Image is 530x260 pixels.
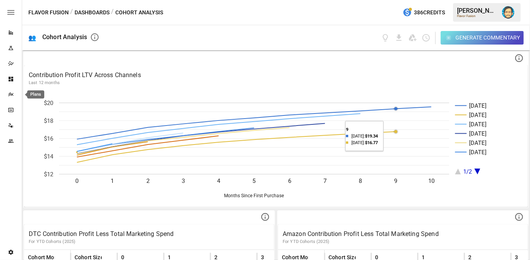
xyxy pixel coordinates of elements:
[283,229,523,239] p: Amazon Contribution Profit Less Total Marketing Spend
[414,8,445,17] span: 386 Credits
[502,6,514,19] img: Dana Basken
[29,229,269,239] p: DTC Contribution Profit Less Total Marketing Spend
[457,7,497,14] div: [PERSON_NAME]
[42,33,87,41] div: Cohort Analysis
[27,90,44,98] div: Plans
[422,33,431,42] button: Schedule dashboard
[464,168,472,175] text: 1/2
[44,153,54,160] text: $14
[29,80,523,86] p: Last 12 months
[44,135,53,142] text: $16
[75,8,109,17] button: Dashboards
[24,91,525,207] svg: A chart.
[455,33,520,43] div: Generate Commentary
[44,171,53,178] text: $12
[323,177,327,184] text: 7
[469,112,487,119] text: [DATE]
[400,5,448,20] button: 386Credits
[469,130,487,137] text: [DATE]
[469,149,487,156] text: [DATE]
[359,177,362,184] text: 8
[441,31,524,45] button: Generate Commentary
[44,117,53,124] text: $18
[428,177,434,184] text: 10
[224,193,284,198] text: Months Since First Purchase
[28,34,36,41] div: 👥
[29,239,269,245] p: For YTD Cohorts (2025)
[182,177,185,184] text: 3
[457,14,497,18] div: Flavor Fusion
[497,2,519,23] button: Dana Basken
[29,71,523,80] p: Contribution Profit LTV Across Channels
[469,102,487,109] text: [DATE]
[146,177,149,184] text: 2
[217,177,221,184] text: 4
[70,8,73,17] div: /
[288,177,291,184] text: 6
[394,33,403,42] button: Download dashboard
[111,177,114,184] text: 1
[28,8,69,17] button: Flavor Fusion
[394,177,398,184] text: 9
[111,8,114,17] div: /
[469,139,487,146] text: [DATE]
[44,100,53,107] text: $20
[381,33,390,42] button: View documentation
[408,33,417,42] button: Save as Google Doc
[469,121,487,128] text: [DATE]
[75,177,78,184] text: 0
[283,239,523,245] p: For YTD Cohorts (2025)
[253,177,256,184] text: 5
